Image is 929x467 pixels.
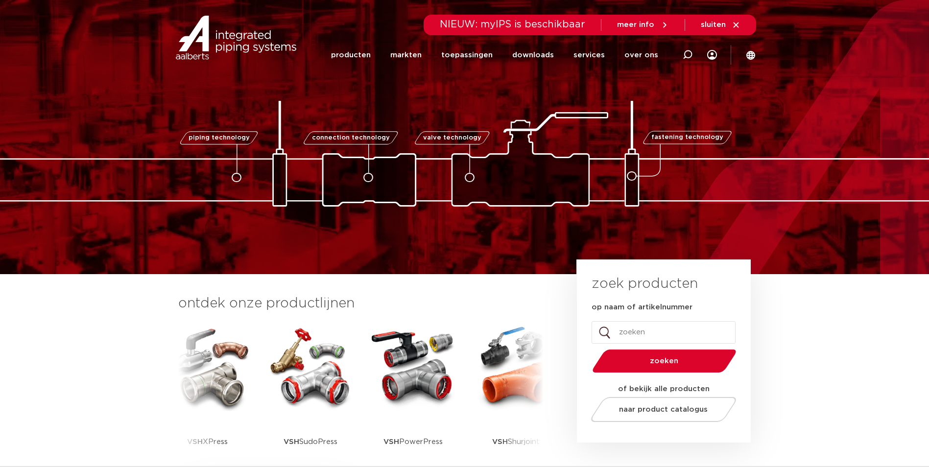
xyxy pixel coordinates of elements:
[624,35,658,75] a: over ons
[619,406,708,413] span: naar product catalogus
[311,135,389,141] span: connection technology
[592,321,736,344] input: zoeken
[512,35,554,75] a: downloads
[423,135,481,141] span: valve technology
[573,35,605,75] a: services
[178,294,544,313] h3: ontdek onze productlijnen
[701,21,726,28] span: sluiten
[383,438,399,445] strong: VSH
[284,438,299,445] strong: VSH
[592,274,698,294] h3: zoek producten
[618,385,710,393] strong: of bekijk alle producten
[617,21,669,29] a: meer info
[592,303,692,312] label: op naam of artikelnummer
[617,21,654,28] span: meer info
[187,438,203,445] strong: VSH
[492,438,508,445] strong: VSH
[701,21,740,29] a: sluiten
[189,135,250,141] span: piping technology
[588,397,738,422] a: naar product catalogus
[331,35,371,75] a: producten
[331,35,658,75] nav: Menu
[651,135,723,141] span: fastening technology
[588,349,740,374] button: zoeken
[618,357,711,365] span: zoeken
[390,35,422,75] a: markten
[441,35,493,75] a: toepassingen
[707,35,717,75] div: my IPS
[440,20,585,29] span: NIEUW: myIPS is beschikbaar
